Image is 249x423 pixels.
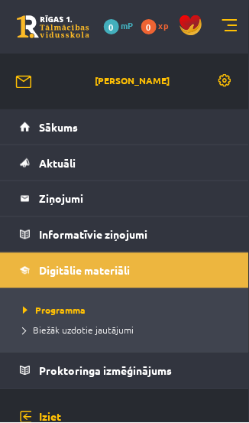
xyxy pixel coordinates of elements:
[20,145,230,181] a: Aktuāli
[39,156,76,170] span: Aktuāli
[23,324,234,337] a: Biežāk uzdotie jautājumi
[141,19,176,31] a: 0 xp
[23,304,234,317] a: Programma
[39,217,230,252] legend: Informatīvie ziņojumi
[39,364,172,378] span: Proktoringa izmēģinājums
[20,253,230,288] a: Digitālie materiāli
[20,217,230,252] a: Informatīvie ziņojumi
[75,73,170,89] a: [PERSON_NAME]
[159,19,169,31] span: xp
[39,264,130,278] span: Digitālie materiāli
[17,15,89,38] a: Rīgas 1. Tālmācības vidusskola
[39,181,230,216] legend: Ziņojumi
[20,353,230,389] a: Proktoringa izmēģinājums
[39,120,78,134] span: Sākums
[23,324,134,337] span: Biežāk uzdotie jautājumi
[141,19,157,34] span: 0
[121,19,134,31] span: mP
[20,109,230,145] a: Sākums
[20,181,230,216] a: Ziņojumi
[23,304,86,317] span: Programma
[104,19,119,34] span: 0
